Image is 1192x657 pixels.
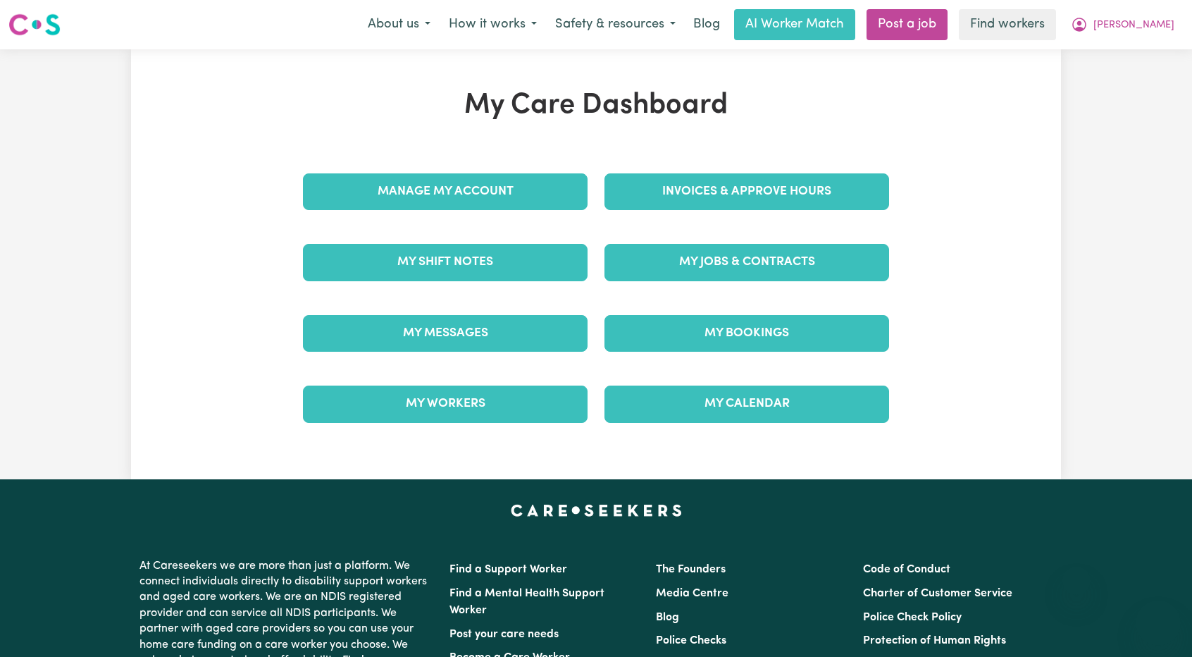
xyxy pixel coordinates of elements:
a: Find workers [959,9,1056,40]
a: My Shift Notes [303,244,588,281]
a: Invoices & Approve Hours [604,173,889,210]
a: Police Check Policy [863,612,962,623]
a: My Calendar [604,386,889,422]
a: Post your care needs [449,629,559,640]
span: [PERSON_NAME] [1093,18,1174,33]
a: The Founders [656,564,726,575]
a: Protection of Human Rights [863,635,1006,646]
button: About us [359,10,440,39]
button: How it works [440,10,546,39]
a: Careseekers logo [8,8,61,41]
a: AI Worker Match [734,9,855,40]
a: Manage My Account [303,173,588,210]
a: Post a job [867,9,948,40]
a: Careseekers home page [511,505,682,516]
a: My Jobs & Contracts [604,244,889,281]
iframe: Button to launch messaging window [1136,601,1181,646]
img: Careseekers logo [8,12,61,37]
a: Blog [656,612,679,623]
h1: My Care Dashboard [294,89,898,123]
iframe: Close message [1062,567,1091,595]
a: Media Centre [656,588,728,599]
a: Find a Mental Health Support Worker [449,588,604,616]
a: Police Checks [656,635,726,646]
a: Find a Support Worker [449,564,567,575]
a: My Bookings [604,315,889,352]
button: My Account [1062,10,1184,39]
a: My Messages [303,315,588,352]
a: Code of Conduct [863,564,950,575]
button: Safety & resources [546,10,685,39]
a: Blog [685,9,728,40]
a: My Workers [303,386,588,422]
a: Charter of Customer Service [863,588,1012,599]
